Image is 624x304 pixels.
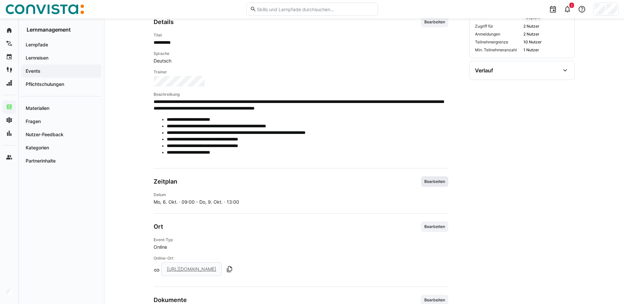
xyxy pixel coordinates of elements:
a: [URL][DOMAIN_NAME] [167,266,216,272]
span: Deutsch [154,58,448,64]
h4: Datum [154,192,239,197]
h3: Details [154,18,174,26]
span: Bearbeiten [424,19,446,25]
button: Bearbeiten [421,17,448,27]
input: Skills und Lernpfade durchsuchen… [256,6,374,12]
span: 2 Nutzer [523,24,569,29]
span: Min. Teilnehmeranzahl [475,47,521,53]
h3: Zeitplan [154,178,177,185]
h3: Dokumente [154,296,187,304]
span: Zugriff für [475,24,521,29]
span: Bearbeiten [424,297,446,303]
h4: Online-Ort [154,256,448,261]
span: Mo, 6. Okt. · 09:00 - Do, 9. Okt. · 13:00 [154,199,239,205]
span: Teilnehmergrenze [475,39,521,45]
span: Online [154,244,448,250]
h4: Beschreibung [154,92,448,97]
span: Bearbeiten [424,224,446,229]
span: 1 Nutzer [523,47,569,53]
div: Verlauf [475,67,493,74]
span: 2 [571,3,573,7]
button: Bearbeiten [421,221,448,232]
h4: Titel [154,33,448,38]
button: Bearbeiten [421,176,448,187]
h3: Ort [154,223,163,230]
span: 10 Nutzer [523,39,569,45]
span: Anmeldungen [475,32,521,37]
h4: Sprache [154,51,448,56]
h4: Event-Typ [154,237,448,242]
span: Bearbeiten [424,179,446,184]
h4: Trainer [154,69,448,75]
span: 2 Nutzer [523,32,569,37]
